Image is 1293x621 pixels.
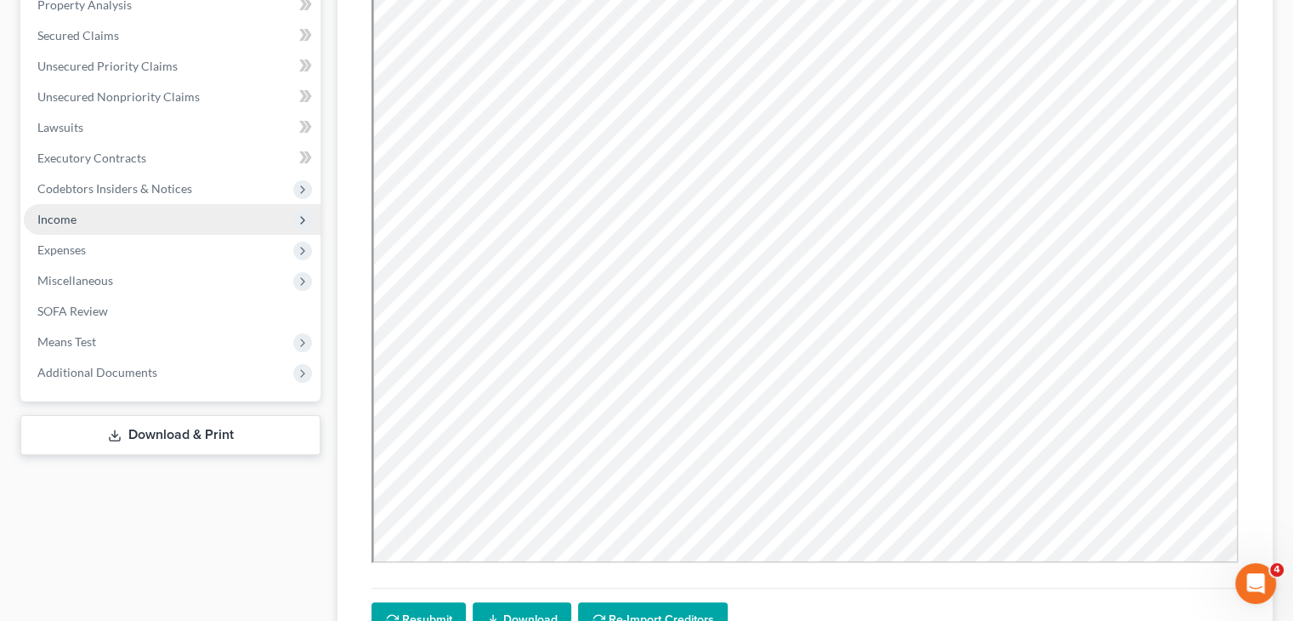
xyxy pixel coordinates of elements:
a: Download & Print [20,415,320,455]
iframe: Intercom live chat [1235,563,1276,604]
a: SOFA Review [24,296,320,327]
a: Secured Claims [24,20,320,51]
span: Secured Claims [37,28,119,43]
span: Executory Contracts [37,151,146,165]
span: Means Test [37,334,96,349]
span: Codebtors Insiders & Notices [37,181,192,196]
span: Expenses [37,242,86,257]
span: 4 [1270,563,1284,577]
a: Lawsuits [24,112,320,143]
span: Additional Documents [37,365,157,379]
span: Lawsuits [37,120,83,134]
a: Unsecured Priority Claims [24,51,320,82]
span: Income [37,212,77,226]
span: Unsecured Nonpriority Claims [37,89,200,104]
span: Unsecured Priority Claims [37,59,178,73]
a: Unsecured Nonpriority Claims [24,82,320,112]
span: Miscellaneous [37,273,113,288]
span: SOFA Review [37,304,108,318]
a: Executory Contracts [24,143,320,174]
